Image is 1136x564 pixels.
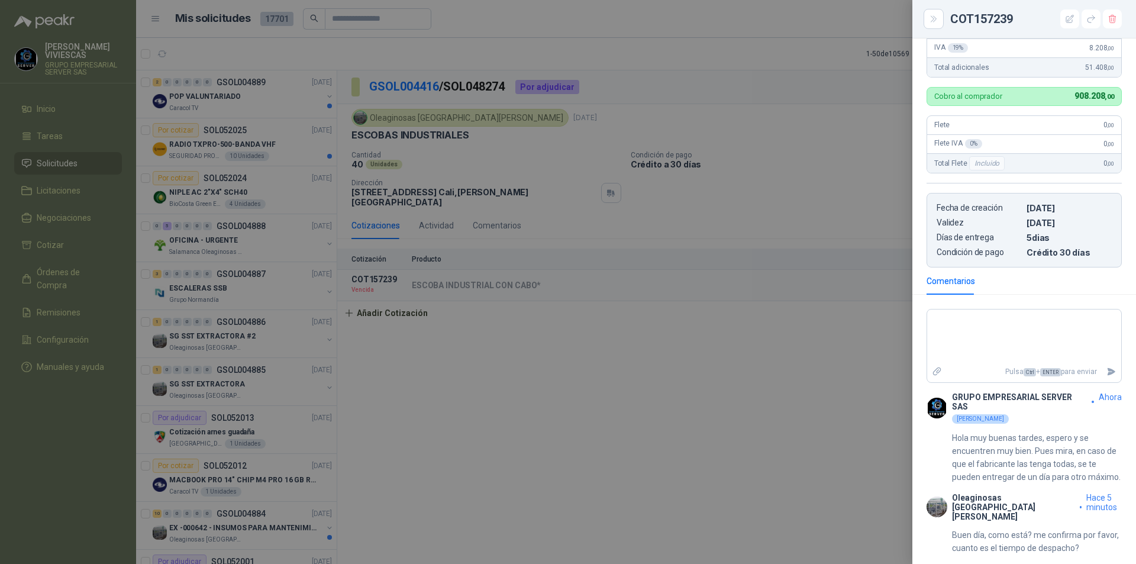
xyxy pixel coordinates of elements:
span: ENTER [1040,368,1061,376]
p: Hola muy buenas tardes, espero y se encuentren muy bien. Pues mira, en caso de que el fabricante ... [952,431,1122,484]
p: Pulsa + para enviar [947,362,1102,382]
div: 19 % [948,43,969,53]
button: Enviar [1102,362,1121,382]
p: [DATE] [1027,203,1112,213]
span: ,00 [1107,122,1114,128]
span: 0 [1103,140,1114,148]
button: Close [927,12,941,26]
div: Incluido [969,156,1005,170]
span: 0 [1103,159,1114,167]
div: Total adicionales [927,58,1121,77]
span: Ctrl [1024,368,1036,376]
span: hace 5 minutos [1086,493,1122,521]
p: Validez [937,218,1022,228]
img: Company Logo [927,497,947,517]
span: ,00 [1107,141,1114,147]
p: Crédito 30 días [1027,247,1112,257]
div: COT157239 [950,9,1122,28]
span: 8.208 [1089,44,1114,52]
p: Oleaginosas [GEOGRAPHIC_DATA][PERSON_NAME] [952,493,1075,521]
span: 908.208 [1074,91,1114,101]
p: [DATE] [1027,218,1112,228]
p: Días de entrega [937,233,1022,243]
span: ,00 [1107,45,1114,51]
img: Company Logo [927,398,947,418]
p: 5 dias [1027,233,1112,243]
span: Flete IVA [934,139,982,149]
span: ,00 [1107,160,1114,167]
p: GRUPO EMPRESARIAL SERVER SAS [952,392,1087,411]
p: Buen día, como está? me confirma por favor, cuanto es el tiempo de despacho? [952,528,1122,555]
div: [PERSON_NAME] [952,414,1009,424]
div: Comentarios [927,275,975,288]
span: 51.408 [1085,63,1114,72]
span: Total Flete [934,156,1007,170]
span: ahora [1099,392,1122,411]
div: 0 % [965,139,982,149]
span: ,00 [1107,65,1114,71]
p: Fecha de creación [937,203,1022,213]
span: Flete [934,121,950,129]
p: Condición de pago [937,247,1022,257]
span: IVA [934,43,968,53]
span: ,00 [1105,93,1114,101]
span: 0 [1103,121,1114,129]
p: Cobro al comprador [934,92,1002,100]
